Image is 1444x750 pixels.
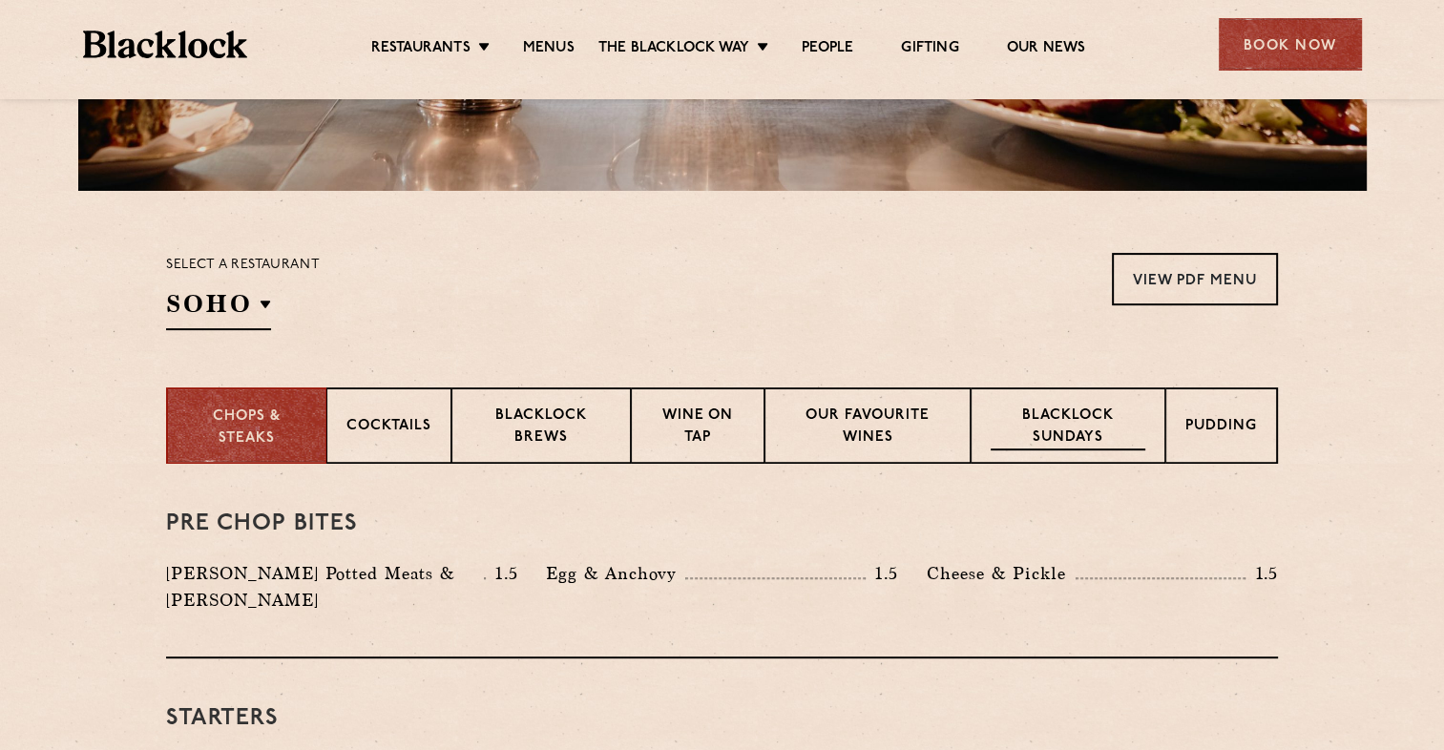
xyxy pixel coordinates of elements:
[166,511,1278,536] h3: Pre Chop Bites
[546,560,685,587] p: Egg & Anchovy
[346,416,431,440] p: Cocktails
[991,406,1145,450] p: Blacklock Sundays
[785,406,950,450] p: Our favourite wines
[598,39,749,60] a: The Blacklock Way
[166,706,1278,731] h3: Starters
[901,39,958,60] a: Gifting
[1007,39,1086,60] a: Our News
[371,39,471,60] a: Restaurants
[1112,253,1278,305] a: View PDF Menu
[83,31,248,58] img: BL_Textured_Logo-footer-cropped.svg
[651,406,744,450] p: Wine on Tap
[1185,416,1257,440] p: Pudding
[486,561,518,586] p: 1.5
[166,287,271,330] h2: SOHO
[1219,18,1362,71] div: Book Now
[166,253,320,278] p: Select a restaurant
[866,561,898,586] p: 1.5
[166,560,484,614] p: [PERSON_NAME] Potted Meats & [PERSON_NAME]
[523,39,575,60] a: Menus
[471,406,611,450] p: Blacklock Brews
[927,560,1076,587] p: Cheese & Pickle
[187,406,306,449] p: Chops & Steaks
[1245,561,1278,586] p: 1.5
[802,39,853,60] a: People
